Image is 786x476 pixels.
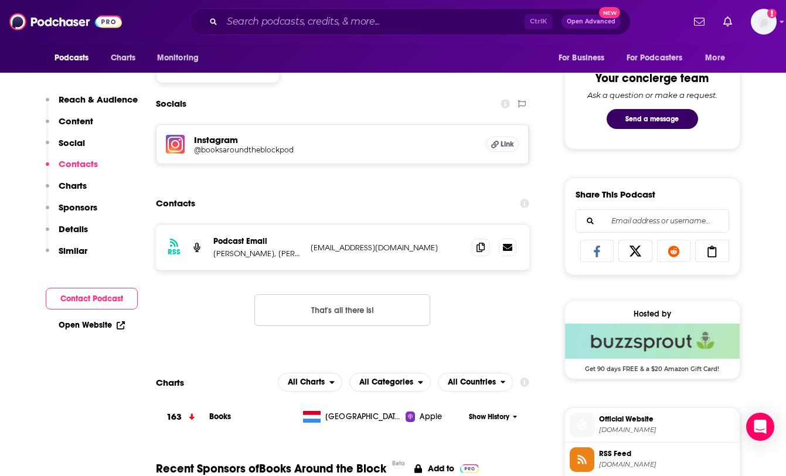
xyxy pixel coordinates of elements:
[565,359,740,373] span: Get 90 days FREE & a $20 Amazon Gift Card!
[705,50,725,66] span: More
[349,373,431,392] button: open menu
[166,135,185,154] img: iconImage
[59,245,87,256] p: Similar
[697,47,740,69] button: open menu
[406,411,465,423] a: Apple
[349,373,431,392] h2: Categories
[46,245,87,267] button: Similar
[190,8,631,35] div: Search podcasts, credits, & more...
[156,377,184,388] h2: Charts
[567,19,615,25] span: Open Advanced
[599,426,735,434] span: booksaroundtheblock.buzzsprout.com
[580,240,614,262] a: Share on Facebook
[59,158,98,169] p: Contacts
[599,448,735,459] span: RSS Feed
[746,413,774,441] div: Open Intercom Messenger
[59,115,93,127] p: Content
[9,11,122,33] img: Podchaser - Follow, Share and Rate Podcasts
[565,324,740,372] a: Buzzsprout Deal: Get 90 days FREE & a $20 Amazon Gift Card!
[168,247,181,257] h3: RSS
[586,210,719,232] input: Email address or username...
[46,288,138,310] button: Contact Podcast
[311,243,463,253] p: [EMAIL_ADDRESS][DOMAIN_NAME]
[576,189,655,200] h3: Share This Podcast
[209,412,232,421] a: Books
[559,50,605,66] span: For Business
[194,134,477,145] h5: Instagram
[46,158,98,180] button: Contacts
[166,410,182,424] h3: 163
[576,209,729,233] div: Search followers
[59,202,97,213] p: Sponsors
[46,202,97,223] button: Sponsors
[59,94,138,105] p: Reach & Audience
[288,378,325,386] span: All Charts
[751,9,777,35] img: User Profile
[278,373,342,392] button: open menu
[525,14,552,29] span: Ctrl K
[619,47,700,69] button: open menu
[565,309,740,319] div: Hosted by
[298,411,406,423] a: [GEOGRAPHIC_DATA]
[46,180,87,202] button: Charts
[194,145,477,154] a: @booksaroundtheblockpod
[587,90,717,100] div: Ask a question or make a request.
[599,460,735,469] span: feeds.buzzsprout.com
[213,236,301,246] p: Podcast Email
[59,180,87,191] p: Charts
[460,464,479,473] img: Pro Logo
[156,93,186,115] h2: Socials
[570,413,735,437] a: Official Website[DOMAIN_NAME]
[222,12,525,31] input: Search podcasts, credits, & more...
[46,47,104,69] button: open menu
[596,71,709,86] div: Your concierge team
[599,414,735,424] span: Official Website
[359,378,413,386] span: All Categories
[46,94,138,115] button: Reach & Audience
[103,47,143,69] a: Charts
[420,411,442,423] span: Apple
[751,9,777,35] button: Show profile menu
[156,461,386,476] span: Recent Sponsors of Books Around the Block
[156,192,195,215] h2: Contacts
[254,294,430,326] button: Nothing here.
[156,401,209,433] a: 163
[194,145,382,154] h5: @booksaroundtheblockpod
[550,47,620,69] button: open menu
[392,460,405,467] div: Beta
[562,15,621,29] button: Open AdvancedNew
[501,140,514,149] span: Link
[149,47,214,69] button: open menu
[719,12,737,32] a: Show notifications dropdown
[59,320,125,330] a: Open Website
[469,412,509,422] span: Show History
[55,50,89,66] span: Podcasts
[486,137,519,152] a: Link
[46,223,88,245] button: Details
[59,223,88,234] p: Details
[46,137,85,159] button: Social
[599,7,620,18] span: New
[627,50,683,66] span: For Podcasters
[618,240,652,262] a: Share on X/Twitter
[414,461,479,476] a: Add to
[157,50,199,66] span: Monitoring
[607,109,698,129] button: Send a message
[570,447,735,472] a: RSS Feed[DOMAIN_NAME]
[438,373,513,392] button: open menu
[278,373,342,392] h2: Platforms
[689,12,709,32] a: Show notifications dropdown
[565,324,740,359] img: Buzzsprout Deal: Get 90 days FREE & a $20 Amazon Gift Card!
[46,115,93,137] button: Content
[657,240,691,262] a: Share on Reddit
[325,411,401,423] span: Luxembourg
[59,137,85,148] p: Social
[465,412,521,422] button: Show History
[213,249,301,259] p: [PERSON_NAME], [PERSON_NAME], [PERSON_NAME]
[767,9,777,18] svg: Add a profile image
[428,463,454,474] p: Add to
[751,9,777,35] span: Logged in as jessicalaino
[448,378,496,386] span: All Countries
